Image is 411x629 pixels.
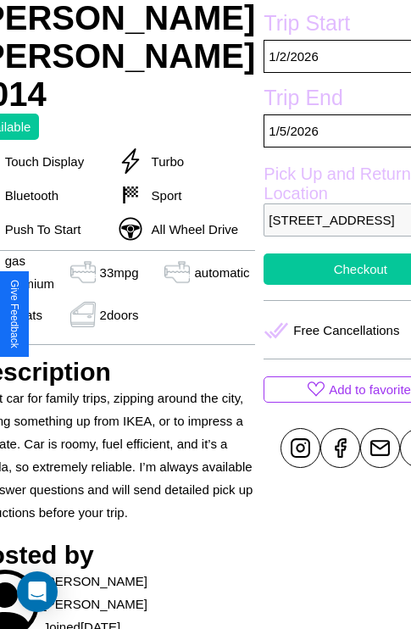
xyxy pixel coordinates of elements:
[43,570,256,615] p: [PERSON_NAME] [PERSON_NAME]
[8,280,20,348] div: Give Feedback
[100,303,139,326] p: 2 doors
[143,150,185,173] p: Turbo
[100,261,139,284] p: 33 mpg
[5,249,66,295] p: gas premium
[143,218,239,241] p: All Wheel Drive
[293,319,399,342] p: Free Cancellations
[194,261,249,284] p: automatic
[17,571,58,612] div: Open Intercom Messenger
[66,259,100,285] img: gas
[160,259,194,285] img: gas
[66,302,100,327] img: gas
[143,184,182,207] p: Sport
